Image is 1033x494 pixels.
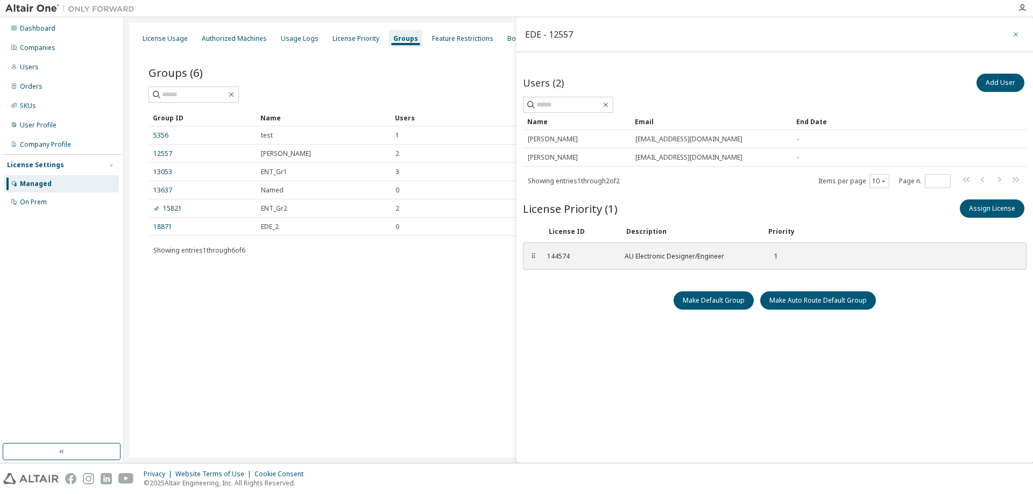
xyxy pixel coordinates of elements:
span: [EMAIL_ADDRESS][DOMAIN_NAME] [635,153,742,162]
div: Priority [768,227,795,236]
a: 18871 [153,223,172,231]
div: 1 [767,252,778,261]
img: linkedin.svg [101,473,112,484]
div: Orders [20,82,43,91]
button: Add User [977,74,1024,92]
div: 144574 [547,252,612,261]
span: - [797,135,799,144]
img: Altair One [5,3,140,14]
p: © 2025 Altair Engineering, Inc. All Rights Reserved. [144,478,310,488]
a: 12557 [153,149,172,158]
div: AU Electronic Designer/Engineer [625,252,754,261]
div: EDE - 12557 [525,30,573,39]
button: 10 [872,177,887,185]
div: Authorized Machines [202,34,267,43]
div: Name [527,113,626,130]
div: Dashboard [20,24,55,33]
a: 13637 [153,186,172,195]
span: [PERSON_NAME] [528,135,578,144]
div: Groups [393,34,418,43]
span: Showing entries 1 through 6 of 6 [153,246,245,255]
button: Make Default Group [674,291,754,310]
img: youtube.svg [118,473,134,484]
span: EDE_2 [261,223,279,231]
span: ENT_Gr1 [261,168,287,176]
span: Users (2) [523,76,564,89]
span: 1 [395,131,399,140]
div: Email [635,113,788,130]
span: 3 [395,168,399,176]
div: SKUs [20,102,36,110]
a: 13053 [153,168,172,176]
span: 0 [395,223,399,231]
span: Named [261,186,284,195]
div: Managed [20,180,52,188]
img: facebook.svg [65,473,76,484]
div: Cookie Consent [254,470,310,478]
span: Showing entries 1 through 2 of 2 [528,176,620,185]
div: License Usage [143,34,188,43]
button: Assign License [960,199,1024,218]
span: 2 [395,149,399,158]
span: [PERSON_NAME] [528,153,578,162]
div: Feature Restrictions [432,34,493,43]
div: User Profile [20,121,56,130]
span: Groups (6) [148,65,203,80]
div: Name [260,109,386,126]
span: test [261,131,273,140]
span: Page n. [899,174,951,188]
div: License ID [549,227,613,236]
div: License Settings [7,161,64,169]
div: Privacy [144,470,175,478]
div: ⠿ [530,252,536,261]
span: 0 [395,186,399,195]
div: License Priority [332,34,379,43]
button: Make Auto Route Default Group [760,291,876,310]
div: Company Profile [20,140,71,149]
span: 2 [395,204,399,213]
div: Users [395,109,978,126]
span: License Priority (1) [523,201,618,216]
span: ENT_Gr2 [261,204,287,213]
img: instagram.svg [83,473,94,484]
a: 15821 [153,204,182,213]
div: Companies [20,44,55,52]
div: Website Terms of Use [175,470,254,478]
span: - [797,153,799,162]
div: Borrow Settings [507,34,557,43]
div: Description [626,227,755,236]
a: 5356 [153,131,168,140]
span: [PERSON_NAME] [261,149,311,158]
span: Items per page [818,174,889,188]
img: altair_logo.svg [3,473,59,484]
span: [EMAIL_ADDRESS][DOMAIN_NAME] [635,135,742,144]
div: Usage Logs [281,34,319,43]
div: Group ID [153,109,252,126]
div: Users [20,63,39,71]
div: End Date [796,113,991,130]
div: On Prem [20,198,47,206]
